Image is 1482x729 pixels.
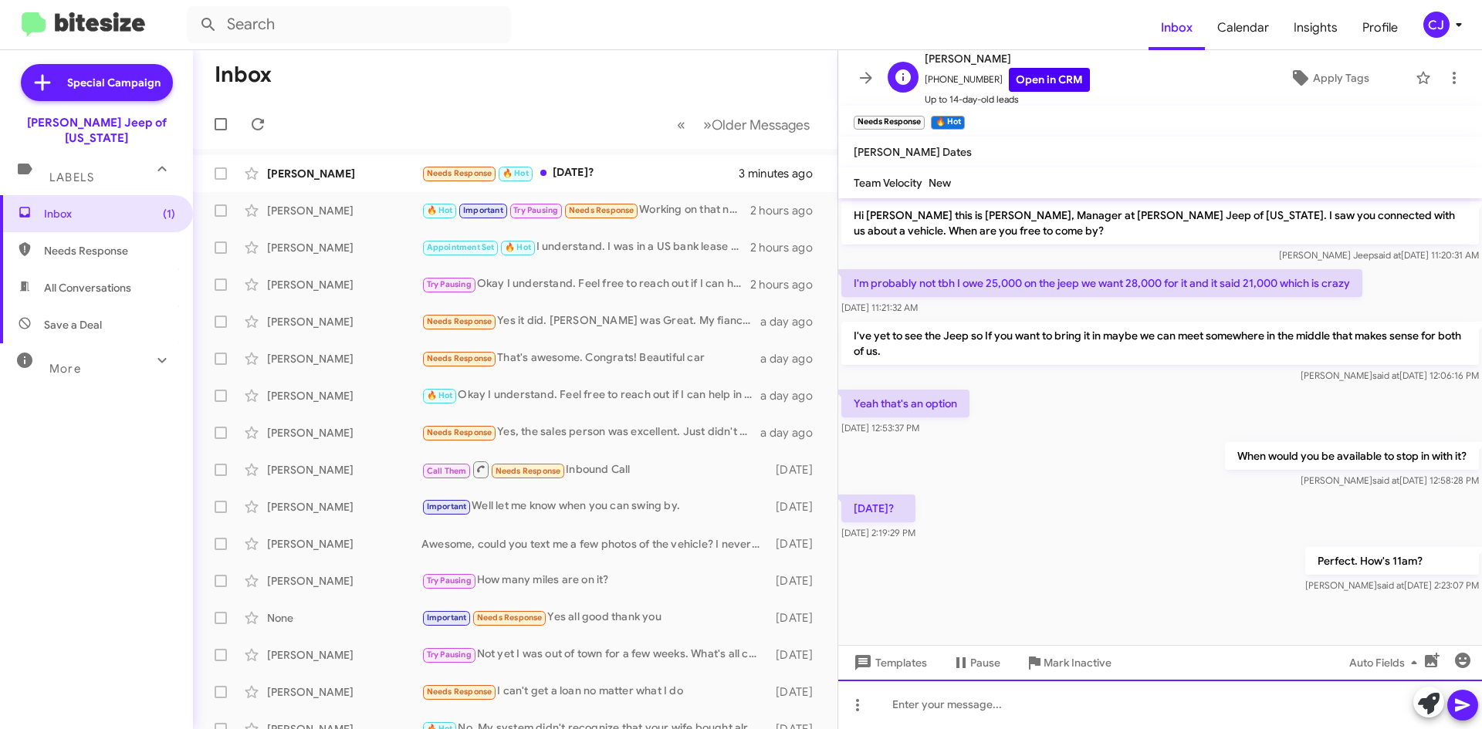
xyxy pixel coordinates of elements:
div: [PERSON_NAME] [267,314,421,329]
span: 🔥 Hot [505,242,531,252]
span: Save a Deal [44,317,102,332]
div: Yes, the sales person was excellent. Just didn't have the right car. [421,424,760,441]
span: Needs Response [496,466,561,476]
span: Pause [970,649,1000,677]
p: Hi [PERSON_NAME] this is [PERSON_NAME], Manager at [PERSON_NAME] Jeep of [US_STATE]. I saw you co... [841,201,1479,245]
span: Mark Inactive [1044,649,1111,677]
div: [DATE] [768,536,825,552]
span: Appointment Set [427,242,495,252]
span: « [677,115,685,134]
p: [DATE]? [841,494,915,522]
span: Labels [49,170,94,184]
div: [PERSON_NAME] [267,240,421,255]
span: Try Pausing [427,279,472,289]
p: Yeah that's an option [841,390,969,417]
div: [DATE] [768,573,825,589]
h1: Inbox [215,62,272,87]
span: [PERSON_NAME] [925,49,1090,68]
span: 🔥 Hot [502,168,529,178]
div: Well let me know when you can swing by. [421,498,768,515]
span: Needs Response [427,168,492,178]
span: Needs Response [427,353,492,363]
span: Older Messages [712,116,810,133]
div: [PERSON_NAME] [267,462,421,478]
span: 🔥 Hot [427,390,453,400]
span: Apply Tags [1313,64,1369,92]
button: Templates [838,649,939,677]
button: Mark Inactive [1013,649,1124,677]
div: That's awesome. Congrats! Beautiful car [421,349,760,367]
div: [PERSON_NAME] [267,499,421,515]
div: a day ago [760,314,825,329]
a: Insights [1281,5,1350,50]
p: I'm probably not tbh I owe 25,000 on the jeep we want 28,000 for it and it said 21,000 which is c... [841,269,1362,297]
span: Try Pausing [427,575,472,586]
a: Profile [1350,5,1410,50]
div: [PERSON_NAME] [267,573,421,589]
button: Apply Tags [1250,64,1408,92]
div: Working on that now. Thx for asking. [421,201,750,219]
span: [DATE] 11:21:32 AM [841,302,918,313]
span: said at [1372,370,1399,381]
div: Inbound Call [421,460,768,479]
button: Next [694,109,819,140]
div: Yes all good thank you [421,609,768,626]
div: [PERSON_NAME] [267,425,421,440]
div: a day ago [760,425,825,440]
span: Needs Response [427,687,492,697]
span: said at [1377,579,1404,591]
div: Awesome, could you text me a few photos of the vehicle? I never got to see it when you purchased ... [421,536,768,552]
nav: Page navigation example [668,109,819,140]
p: Perfect. How's 11am? [1305,547,1479,575]
a: Inbox [1149,5,1205,50]
span: [DATE] 12:53:37 PM [841,422,919,434]
p: When would you be available to stop in with it? [1225,442,1479,470]
span: said at [1374,249,1401,261]
div: [DATE] [768,610,825,626]
div: [PERSON_NAME] [267,203,421,218]
span: Templates [851,649,927,677]
div: How many miles are on it? [421,572,768,589]
div: [PERSON_NAME] [267,351,421,366]
span: 🔥 Hot [427,205,453,215]
span: [PERSON_NAME] Jeep [DATE] 11:20:31 AM [1279,249,1479,261]
input: Search [187,6,511,43]
button: Pause [939,649,1013,677]
a: Open in CRM [1009,68,1090,92]
span: [DATE] 2:19:29 PM [841,527,915,538]
span: [PHONE_NUMBER] [925,68,1090,92]
span: » [703,115,712,134]
button: Previous [668,109,695,140]
span: Needs Response [427,427,492,437]
span: Special Campaign [67,75,161,90]
span: Important [427,613,467,623]
span: Needs Response [569,205,634,215]
span: (1) [163,206,175,221]
span: Auto Fields [1349,649,1423,677]
span: [PERSON_NAME] Dates [854,145,972,159]
span: Team Velocity [854,176,922,190]
button: Auto Fields [1337,649,1436,677]
div: [DATE] [768,499,825,515]
span: [PERSON_NAME] [DATE] 12:06:16 PM [1301,370,1479,381]
span: Try Pausing [513,205,558,215]
span: Needs Response [427,316,492,326]
a: Calendar [1205,5,1281,50]
a: Special Campaign [21,64,173,101]
span: More [49,362,81,376]
div: [PERSON_NAME] [267,388,421,403]
div: CJ [1423,12,1450,38]
div: [DATE] [768,684,825,700]
span: [PERSON_NAME] [DATE] 2:23:07 PM [1305,579,1479,591]
div: [PERSON_NAME] [267,647,421,663]
div: 2 hours ago [750,277,825,292]
div: [DATE] [768,647,825,663]
div: [PERSON_NAME] [267,536,421,552]
div: [PERSON_NAME] [267,684,421,700]
div: a day ago [760,351,825,366]
div: 3 minutes ago [739,166,825,181]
